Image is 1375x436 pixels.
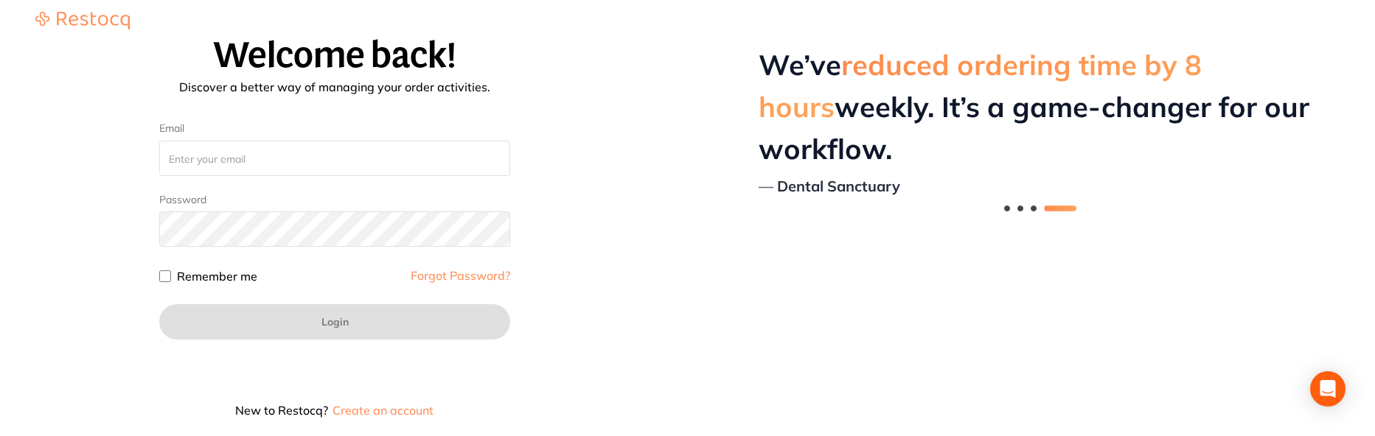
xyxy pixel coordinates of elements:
button: Login [159,304,510,340]
label: Password [159,194,206,206]
div: Sign in with Google. Opens in new tab [159,356,306,388]
div: Open Intercom Messenger [1310,371,1346,407]
img: Restocq [35,12,130,29]
button: Create an account [331,404,435,416]
label: Remember me [177,270,257,282]
label: Email [159,122,510,135]
a: Forgot Password? [411,270,510,281]
p: New to Restocq? [159,404,510,416]
h1: Welcome back! [18,36,652,75]
p: Discover a better way of managing your order activities. [18,81,652,93]
input: Enter your email [159,141,510,176]
iframe: Sign in with Google Button [152,356,313,388]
